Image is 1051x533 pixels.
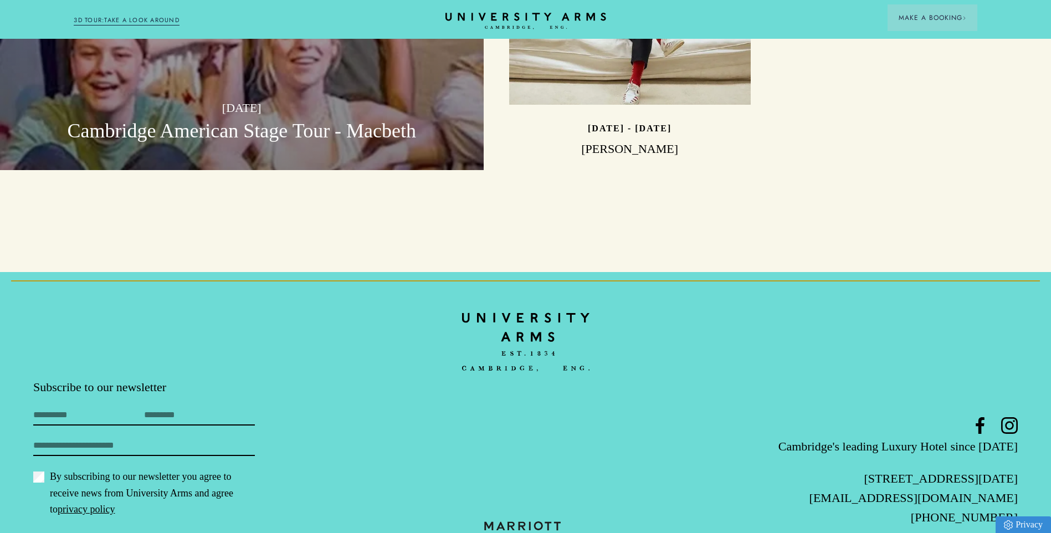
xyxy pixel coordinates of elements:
[33,471,44,483] input: By subscribing to our newsletter you agree to receive news from University Arms and agree topriva...
[972,417,988,434] a: Facebook
[445,13,606,30] a: Home
[33,469,255,517] label: By subscribing to our newsletter you agree to receive news from University Arms and agree to
[74,16,180,25] a: 3D TOUR:TAKE A LOOK AROUND
[962,16,966,20] img: Arrow icon
[588,124,671,133] p: [DATE] - [DATE]
[690,469,1018,488] p: [STREET_ADDRESS][DATE]
[690,437,1018,456] p: Cambridge's leading Luxury Hotel since [DATE]
[1004,520,1013,530] img: Privacy
[911,510,1018,524] a: [PHONE_NUMBER]
[1001,417,1018,434] a: Instagram
[25,98,458,117] p: [DATE]
[996,516,1051,533] a: Privacy
[809,491,1018,505] a: [EMAIL_ADDRESS][DOMAIN_NAME]
[888,4,977,31] button: Make a BookingArrow icon
[462,305,589,379] a: Home
[33,379,361,396] p: Subscribe to our newsletter
[58,504,115,515] a: privacy policy
[462,305,589,380] img: bc90c398f2f6aa16c3ede0e16ee64a97.svg
[899,13,966,23] span: Make a Booking
[25,118,458,145] h3: Cambridge American Stage Tour - Macbeth
[509,141,751,157] h3: [PERSON_NAME]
